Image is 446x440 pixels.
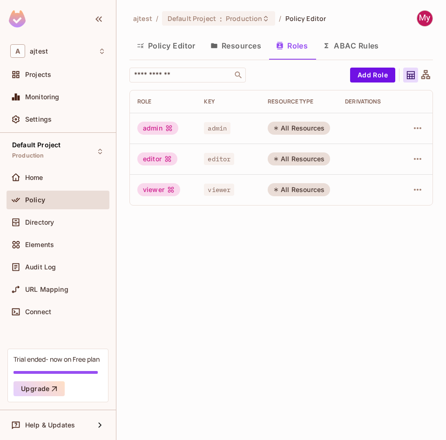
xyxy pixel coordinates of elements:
button: Policy Editor [129,34,203,57]
div: All Resources [268,152,330,165]
span: Home [25,174,43,181]
span: Audit Log [25,263,56,271]
div: All Resources [268,122,330,135]
span: Production [226,14,262,23]
span: A [10,44,25,58]
div: admin [137,122,178,135]
span: Help & Updates [25,421,75,429]
div: Role [137,98,189,105]
button: Resources [203,34,269,57]
span: Projects [25,71,51,78]
span: Policy Editor [285,14,326,23]
div: Derivations [345,98,395,105]
div: editor [137,152,177,165]
span: URL Mapping [25,286,68,293]
div: Trial ended- now on Free plan [14,355,100,364]
span: editor [204,153,234,165]
li: / [279,14,281,23]
span: Workspace: ajtest [30,48,48,55]
span: Production [12,152,44,159]
span: viewer [204,184,234,196]
span: Elements [25,241,54,248]
button: Add Role [350,68,395,82]
span: the active workspace [133,14,152,23]
img: My Channel [417,11,432,26]
span: Settings [25,116,52,123]
span: Default Project [168,14,216,23]
span: admin [204,122,230,134]
li: / [156,14,158,23]
span: : [219,15,223,22]
div: viewer [137,183,180,196]
span: Connect [25,308,51,316]
button: Roles [269,34,315,57]
button: Upgrade [14,381,65,396]
div: RESOURCE TYPE [268,98,330,105]
span: Directory [25,219,54,226]
div: All Resources [268,183,330,196]
img: SReyMgAAAABJRU5ErkJggg== [9,10,26,27]
span: Monitoring [25,93,60,101]
span: Policy [25,196,45,204]
div: Key [204,98,253,105]
span: Default Project [12,141,61,149]
button: ABAC Rules [315,34,386,57]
